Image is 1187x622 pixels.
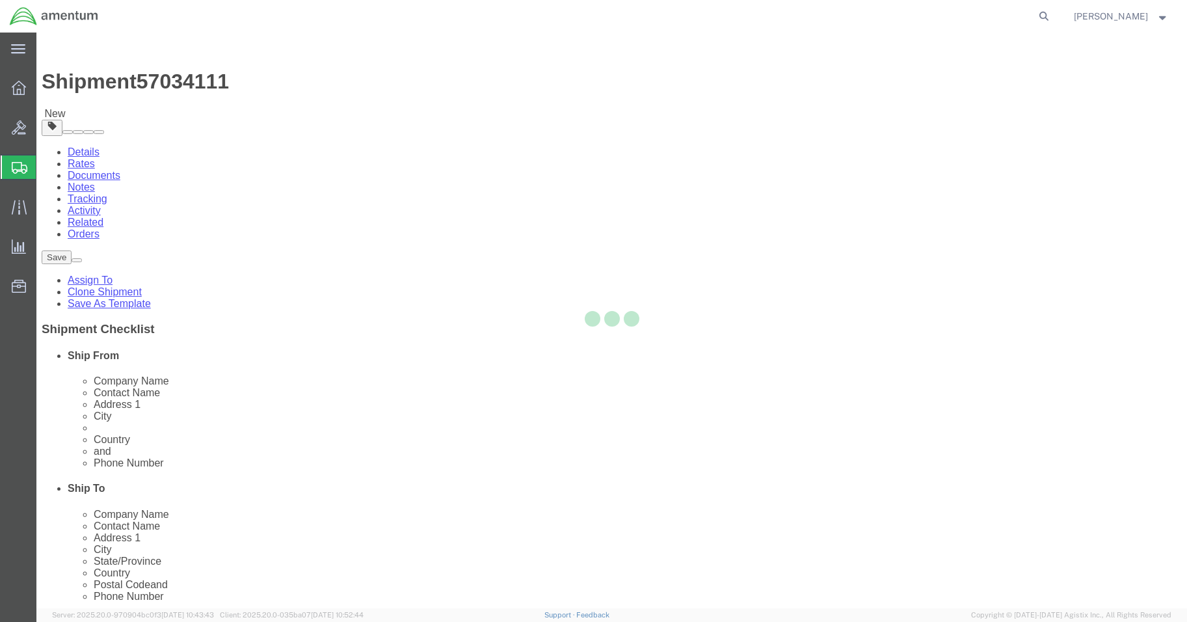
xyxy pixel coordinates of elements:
a: Support [544,611,577,619]
a: Feedback [576,611,609,619]
img: logo [9,7,99,26]
span: [DATE] 10:52:44 [311,611,364,619]
span: Eddie Gonzalez [1074,9,1148,23]
span: Client: 2025.20.0-035ba07 [220,611,364,619]
button: [PERSON_NAME] [1073,8,1169,24]
span: [DATE] 10:43:43 [161,611,214,619]
span: Server: 2025.20.0-970904bc0f3 [52,611,214,619]
span: Copyright © [DATE]-[DATE] Agistix Inc., All Rights Reserved [971,610,1171,621]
